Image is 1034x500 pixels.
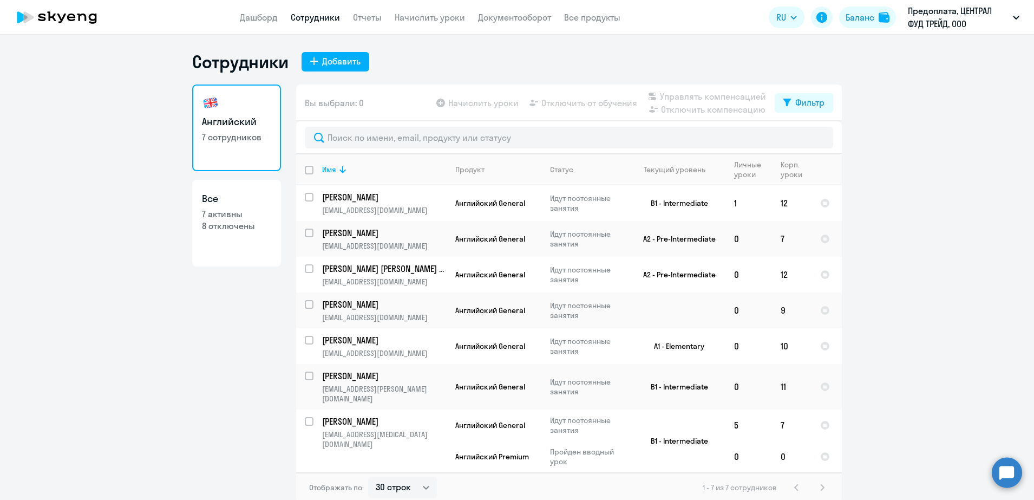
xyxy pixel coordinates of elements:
[240,12,278,23] a: Дашборд
[455,452,529,462] span: Английский Premium
[322,430,446,449] p: [EMAIL_ADDRESS][MEDICAL_DATA][DOMAIN_NAME]
[725,293,772,328] td: 0
[455,234,525,244] span: Английский General
[550,336,624,356] p: Идут постоянные занятия
[322,55,361,68] div: Добавить
[322,415,446,427] a: [PERSON_NAME]
[353,12,382,23] a: Отчеты
[625,257,725,293] td: A2 - Pre-Intermediate
[839,7,896,28] button: Балансbalance
[775,93,833,113] button: Фильтр
[769,7,804,28] button: RU
[908,4,1009,30] p: Предоплата, ЦЕНТРАЛ ФУД ТРЕЙД, ООО
[322,415,444,427] p: [PERSON_NAME]
[322,205,446,215] p: [EMAIL_ADDRESS][DOMAIN_NAME]
[322,348,446,358] p: [EMAIL_ADDRESS][DOMAIN_NAME]
[192,51,289,73] h1: Сотрудники
[776,11,786,24] span: RU
[305,96,364,109] span: Вы выбрали: 0
[795,96,824,109] div: Фильтр
[455,165,485,174] div: Продукт
[322,191,446,203] a: [PERSON_NAME]
[772,221,812,257] td: 7
[455,382,525,392] span: Английский General
[202,131,271,143] p: 7 сотрудников
[309,483,364,492] span: Отображать по:
[725,441,772,472] td: 0
[772,257,812,293] td: 12
[781,160,811,179] div: Корп. уроки
[772,293,812,328] td: 9
[772,364,812,410] td: 11
[322,227,446,239] a: [PERSON_NAME]
[550,377,624,397] p: Идут постоянные занятия
[625,185,725,221] td: B1 - Intermediate
[644,165,705,174] div: Текущий уровень
[322,165,336,174] div: Имя
[291,12,340,23] a: Сотрудники
[322,334,444,346] p: [PERSON_NAME]
[550,165,573,174] div: Статус
[322,370,444,382] p: [PERSON_NAME]
[846,11,874,24] div: Баланс
[202,94,219,112] img: english
[772,328,812,364] td: 10
[725,328,772,364] td: 0
[305,127,833,148] input: Поиск по имени, email, продукту или статусу
[322,334,446,346] a: [PERSON_NAME]
[633,165,725,174] div: Текущий уровень
[725,410,772,441] td: 5
[322,263,446,275] a: [PERSON_NAME] [PERSON_NAME] Викторовна
[703,483,777,492] span: 1 - 7 из 7 сотрудников
[725,257,772,293] td: 0
[550,265,624,284] p: Идут постоянные занятия
[564,12,620,23] a: Все продукты
[322,298,446,310] a: [PERSON_NAME]
[395,12,465,23] a: Начислить уроки
[322,191,444,203] p: [PERSON_NAME]
[550,229,624,249] p: Идут постоянные занятия
[202,208,271,220] p: 7 активны
[725,364,772,410] td: 0
[455,270,525,280] span: Английский General
[550,447,624,466] p: Пройден вводный урок
[192,85,281,171] a: Английский7 сотрудников
[725,185,772,221] td: 1
[322,165,446,174] div: Имя
[478,12,551,23] a: Документооборот
[772,410,812,441] td: 7
[202,192,271,206] h3: Все
[550,301,624,320] p: Идут постоянные занятия
[772,185,812,221] td: 12
[902,4,1025,30] button: Предоплата, ЦЕНТРАЛ ФУД ТРЕЙД, ООО
[625,364,725,410] td: B1 - Intermediate
[879,12,889,23] img: balance
[322,298,444,310] p: [PERSON_NAME]
[322,313,446,322] p: [EMAIL_ADDRESS][DOMAIN_NAME]
[725,221,772,257] td: 0
[322,263,444,275] p: [PERSON_NAME] [PERSON_NAME] Викторовна
[322,370,446,382] a: [PERSON_NAME]
[550,415,624,435] p: Идут постоянные занятия
[734,160,771,179] div: Личные уроки
[550,193,624,213] p: Идут постоянные занятия
[625,410,725,472] td: B1 - Intermediate
[772,441,812,472] td: 0
[322,227,444,239] p: [PERSON_NAME]
[625,328,725,364] td: A1 - Elementary
[322,384,446,404] p: [EMAIL_ADDRESS][PERSON_NAME][DOMAIN_NAME]
[202,220,271,232] p: 8 отключены
[625,221,725,257] td: A2 - Pre-Intermediate
[455,420,525,430] span: Английский General
[322,277,446,287] p: [EMAIL_ADDRESS][DOMAIN_NAME]
[455,306,525,315] span: Английский General
[455,198,525,208] span: Английский General
[322,241,446,251] p: [EMAIL_ADDRESS][DOMAIN_NAME]
[202,115,271,129] h3: Английский
[192,180,281,267] a: Все7 активны8 отключены
[455,341,525,351] span: Английский General
[302,52,369,72] button: Добавить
